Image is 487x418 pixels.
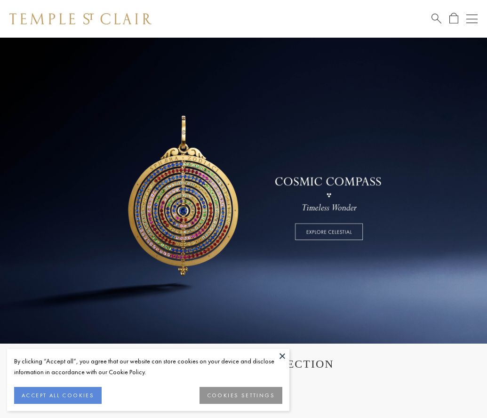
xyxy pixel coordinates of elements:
div: By clicking “Accept all”, you agree that our website can store cookies on your device and disclos... [14,356,282,378]
img: Temple St. Clair [9,13,152,24]
a: Open Shopping Bag [449,13,458,24]
button: ACCEPT ALL COOKIES [14,387,102,404]
button: COOKIES SETTINGS [200,387,282,404]
button: Open navigation [466,13,478,24]
a: Search [431,13,441,24]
